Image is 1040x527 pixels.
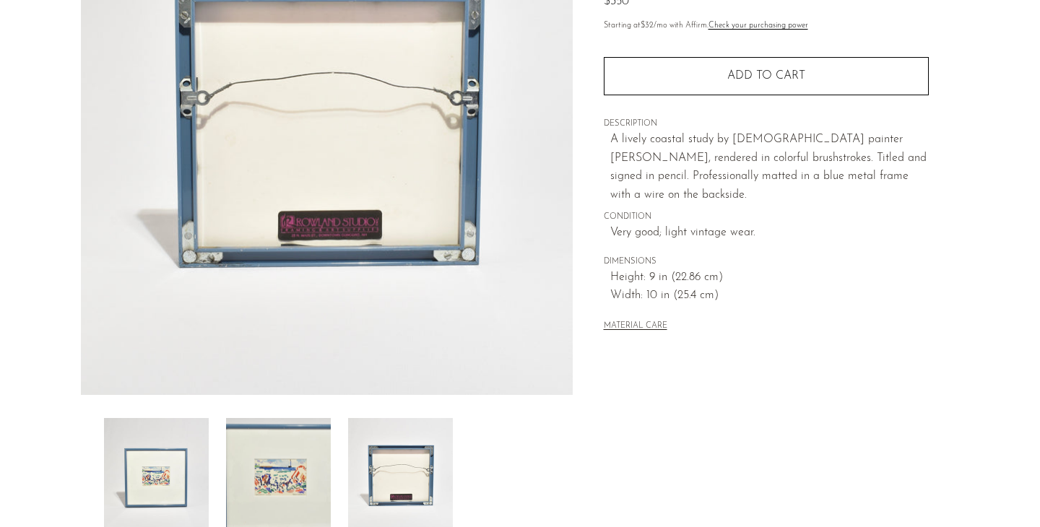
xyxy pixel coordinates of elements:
[610,287,929,305] span: Width: 10 in (25.4 cm)
[604,211,929,224] span: CONDITION
[727,70,805,82] span: Add to cart
[604,19,929,32] p: Starting at /mo with Affirm.
[641,22,654,30] span: $32
[604,118,929,131] span: DESCRIPTION
[604,321,667,332] button: MATERIAL CARE
[610,224,929,243] span: Very good; light vintage wear.
[610,131,929,204] p: A lively coastal study by [DEMOGRAPHIC_DATA] painter [PERSON_NAME], rendered in colorful brushstr...
[604,57,929,95] button: Add to cart
[604,256,929,269] span: DIMENSIONS
[708,22,808,30] a: Check your purchasing power - Learn more about Affirm Financing (opens in modal)
[610,269,929,287] span: Height: 9 in (22.86 cm)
